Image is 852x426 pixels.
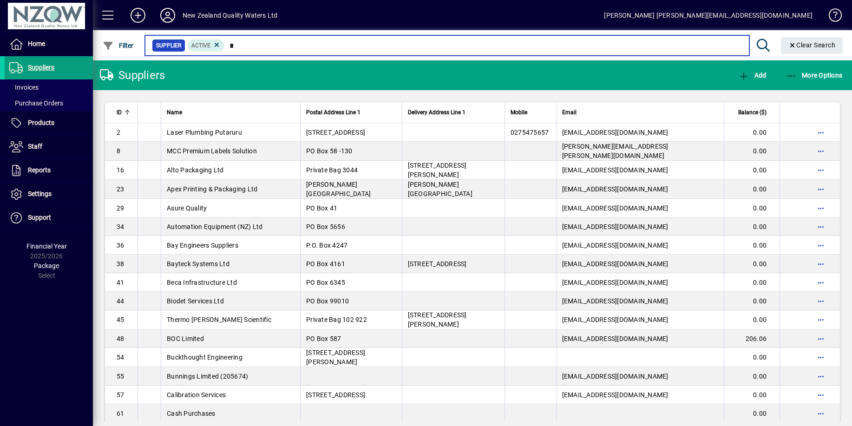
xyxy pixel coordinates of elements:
[724,404,780,423] td: 0.00
[562,260,668,268] span: [EMAIL_ADDRESS][DOMAIN_NAME]
[306,260,345,268] span: PO Box 4161
[511,107,551,118] div: Mobile
[724,386,780,404] td: 0.00
[188,39,225,52] mat-chip: Activation Status: Active
[724,217,780,236] td: 0.00
[306,335,341,342] span: PO Box 587
[306,349,365,366] span: [STREET_ADDRESS][PERSON_NAME]
[738,72,766,79] span: Add
[167,297,224,305] span: Biodet Services Ltd
[167,410,216,417] span: Cash Purchases
[813,219,828,234] button: More options
[5,206,93,229] a: Support
[117,223,125,230] span: 34
[117,297,125,305] span: 44
[103,42,134,49] span: Filter
[724,292,780,310] td: 0.00
[28,143,42,150] span: Staff
[724,161,780,180] td: 0.00
[117,242,125,249] span: 36
[117,260,125,268] span: 38
[562,242,668,249] span: [EMAIL_ADDRESS][DOMAIN_NAME]
[724,123,780,142] td: 0.00
[813,312,828,327] button: More options
[562,185,668,193] span: [EMAIL_ADDRESS][DOMAIN_NAME]
[306,166,358,174] span: Private Bag 3044
[813,238,828,253] button: More options
[562,335,668,342] span: [EMAIL_ADDRESS][DOMAIN_NAME]
[117,391,125,399] span: 57
[738,107,767,118] span: Balance ($)
[724,255,780,273] td: 0.00
[562,373,668,380] span: [EMAIL_ADDRESS][DOMAIN_NAME]
[813,201,828,216] button: More options
[26,242,67,250] span: Financial Year
[724,273,780,292] td: 0.00
[117,316,125,323] span: 45
[813,163,828,177] button: More options
[562,297,668,305] span: [EMAIL_ADDRESS][DOMAIN_NAME]
[153,7,183,24] button: Profile
[117,373,125,380] span: 55
[167,279,237,286] span: Beca Infrastructure Ltd
[28,214,51,221] span: Support
[562,129,668,136] span: [EMAIL_ADDRESS][DOMAIN_NAME]
[167,260,229,268] span: Bayteck Systems Ltd
[100,37,136,54] button: Filter
[511,129,549,136] span: 0275475657
[5,135,93,158] a: Staff
[123,7,153,24] button: Add
[5,95,93,111] a: Purchase Orders
[117,107,122,118] span: ID
[167,147,257,155] span: MCC Premium Labels Solution
[786,72,843,79] span: More Options
[117,147,120,155] span: 8
[28,166,51,174] span: Reports
[306,147,353,155] span: PO Box 58 -130
[100,68,165,83] div: Suppliers
[117,335,125,342] span: 48
[5,183,93,206] a: Settings
[306,107,360,118] span: Postal Address Line 1
[167,107,182,118] span: Name
[408,181,472,197] span: [PERSON_NAME][GEOGRAPHIC_DATA]
[724,310,780,329] td: 0.00
[813,406,828,421] button: More options
[813,144,828,158] button: More options
[183,8,277,23] div: New Zealand Quality Waters Ltd
[788,41,836,49] span: Clear Search
[724,348,780,367] td: 0.00
[306,279,345,286] span: PO Box 6345
[117,354,125,361] span: 54
[562,204,668,212] span: [EMAIL_ADDRESS][DOMAIN_NAME]
[167,204,207,212] span: Asure Quality
[781,37,843,54] button: Clear
[167,242,238,249] span: Bay Engineers Suppliers
[167,316,271,323] span: Thermo [PERSON_NAME] Scientific
[813,125,828,140] button: More options
[813,294,828,308] button: More options
[562,107,718,118] div: Email
[562,391,668,399] span: [EMAIL_ADDRESS][DOMAIN_NAME]
[191,42,210,49] span: Active
[117,166,125,174] span: 16
[724,367,780,386] td: 0.00
[724,199,780,217] td: 0.00
[306,223,345,230] span: PO Box 5656
[5,159,93,182] a: Reports
[730,107,775,118] div: Balance ($)
[724,329,780,348] td: 206.06
[306,297,349,305] span: PO Box 99010
[813,182,828,197] button: More options
[724,236,780,255] td: 0.00
[117,410,125,417] span: 61
[28,119,54,126] span: Products
[5,111,93,135] a: Products
[117,185,125,193] span: 23
[9,99,63,107] span: Purchase Orders
[117,129,120,136] span: 2
[604,8,813,23] div: [PERSON_NAME] [PERSON_NAME][EMAIL_ADDRESS][DOMAIN_NAME]
[306,316,367,323] span: Private Bag 102 922
[306,242,347,249] span: P.O. Box 4247
[28,190,52,197] span: Settings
